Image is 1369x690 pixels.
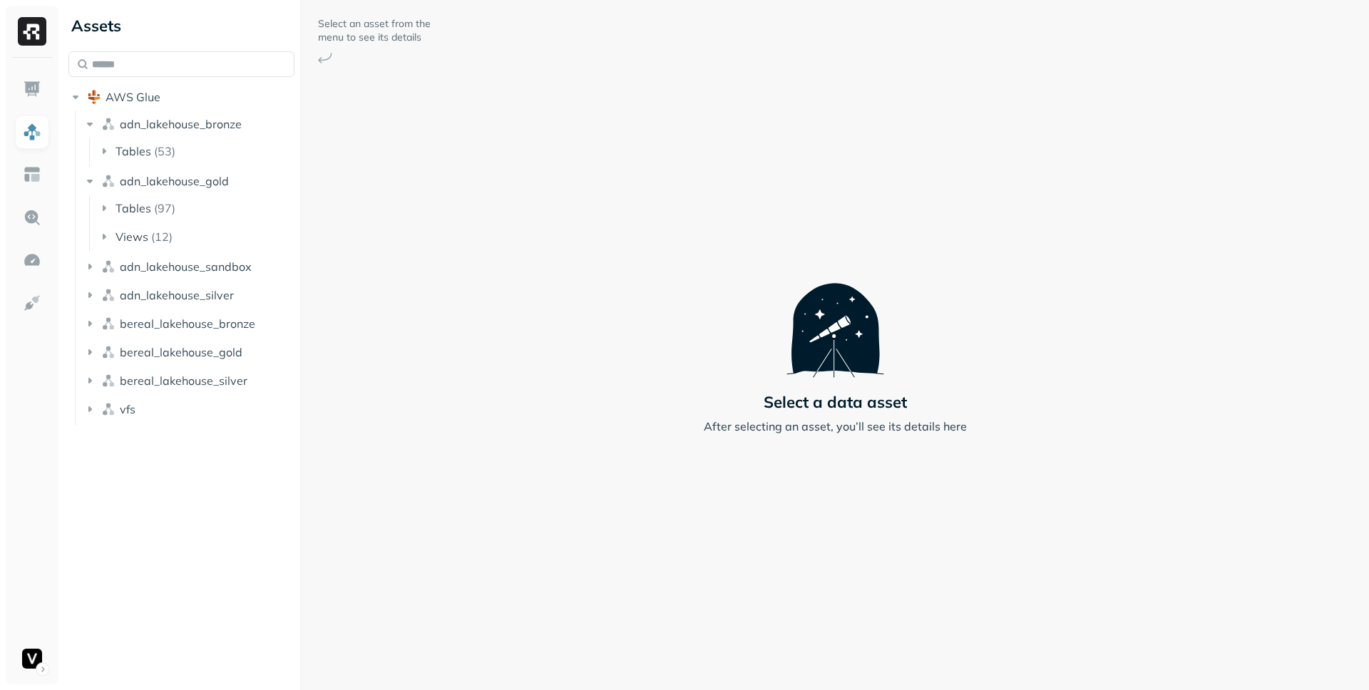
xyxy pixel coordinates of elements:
button: Tables(97) [97,197,296,220]
p: ( 97 ) [154,201,175,215]
span: bereal_lakehouse_bronze [120,316,255,331]
button: bereal_lakehouse_gold [83,341,295,364]
button: Views(12) [97,225,296,248]
span: adn_lakehouse_sandbox [120,259,252,274]
span: adn_lakehouse_bronze [120,117,242,131]
img: namespace [101,345,116,359]
span: adn_lakehouse_gold [120,174,229,188]
img: namespace [101,174,116,188]
span: adn_lakehouse_silver [120,288,234,302]
span: Views [116,230,148,244]
button: adn_lakehouse_sandbox [83,255,295,278]
img: Ryft [18,17,46,46]
span: Tables [116,201,151,215]
img: namespace [101,117,116,131]
img: Query Explorer [23,208,41,227]
img: namespace [101,402,116,416]
img: namespace [101,259,116,274]
img: Dashboard [23,80,41,98]
p: ( 53 ) [154,144,175,158]
button: AWS Glue [68,86,294,108]
p: After selecting an asset, you’ll see its details here [704,418,967,435]
button: bereal_lakehouse_bronze [83,312,295,335]
img: Optimization [23,251,41,269]
img: Asset Explorer [23,165,41,184]
p: Select a data asset [764,392,907,412]
button: Tables(53) [97,140,296,163]
span: vfs [120,402,135,416]
button: adn_lakehouse_silver [83,284,295,307]
img: Telescope [786,255,884,378]
img: Assets [23,123,41,141]
img: namespace [101,374,116,388]
img: root [87,90,101,104]
button: bereal_lakehouse_silver [83,369,295,392]
span: bereal_lakehouse_silver [120,374,247,388]
button: vfs [83,398,295,421]
button: adn_lakehouse_bronze [83,113,295,135]
span: Tables [116,144,151,158]
img: Arrow [318,53,332,63]
img: Integrations [23,294,41,312]
img: namespace [101,316,116,331]
img: namespace [101,288,116,302]
span: bereal_lakehouse_gold [120,345,242,359]
button: adn_lakehouse_gold [83,170,295,192]
span: AWS Glue [106,90,160,104]
img: Voodoo [22,649,42,669]
p: Select an asset from the menu to see its details [318,17,432,44]
p: ( 12 ) [151,230,173,244]
div: Assets [68,14,294,37]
